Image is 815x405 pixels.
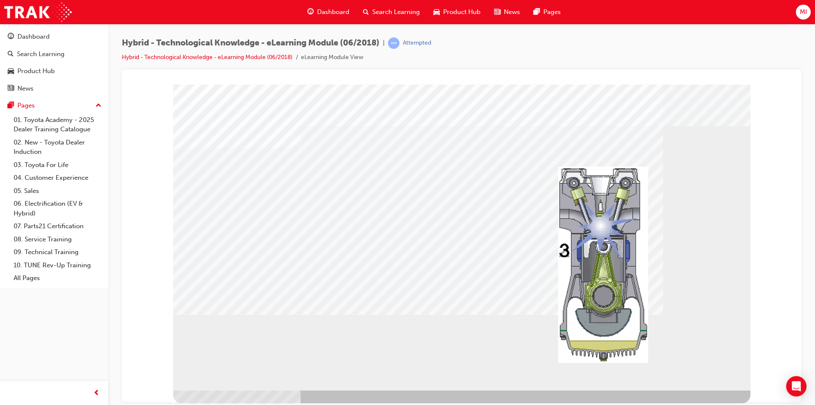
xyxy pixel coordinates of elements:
[372,7,420,17] span: Search Learning
[10,220,105,233] a: 07. Parts21 Certification
[8,51,14,58] span: search-icon
[527,3,568,21] a: pages-iconPages
[10,233,105,246] a: 08. Service Training
[307,7,314,17] span: guage-icon
[403,39,431,47] div: Attempted
[433,7,440,17] span: car-icon
[3,81,105,96] a: News
[10,259,105,272] a: 10. TUNE Rev-Up Training
[10,184,105,198] a: 05. Sales
[543,7,561,17] span: Pages
[17,101,35,110] div: Pages
[356,3,427,21] a: search-iconSearch Learning
[443,7,481,17] span: Product Hub
[8,33,14,41] span: guage-icon
[800,7,807,17] span: MI
[301,3,356,21] a: guage-iconDashboard
[3,46,105,62] a: Search Learning
[10,159,105,172] a: 03. Toyota For Life
[122,38,379,48] span: Hybrid - Technological Knowledge - eLearning Module (06/2018)
[8,85,14,93] span: news-icon
[3,98,105,113] button: Pages
[3,27,105,98] button: DashboardSearch LearningProduct HubNews
[10,272,105,285] a: All Pages
[17,32,50,42] div: Dashboard
[534,7,540,17] span: pages-icon
[363,7,369,17] span: search-icon
[301,53,363,62] li: eLearning Module View
[10,197,105,220] a: 06. Electrification (EV & Hybrid)
[122,54,292,61] a: Hybrid - Technological Knowledge - eLearning Module (06/2018)
[494,7,500,17] span: news-icon
[10,246,105,259] a: 09. Technical Training
[93,388,100,399] span: prev-icon
[17,66,55,76] div: Product Hub
[96,100,101,111] span: up-icon
[383,38,385,48] span: |
[427,3,487,21] a: car-iconProduct Hub
[3,29,105,45] a: Dashboard
[504,7,520,17] span: News
[17,49,65,59] div: Search Learning
[317,7,349,17] span: Dashboard
[10,113,105,136] a: 01. Toyota Academy - 2025 Dealer Training Catalogue
[10,136,105,159] a: 02. New - Toyota Dealer Induction
[17,84,34,93] div: News
[388,37,399,49] span: learningRecordVerb_ATTEMPT-icon
[8,68,14,75] span: car-icon
[796,5,811,20] button: MI
[786,376,807,397] div: Open Intercom Messenger
[3,63,105,79] a: Product Hub
[487,3,527,21] a: news-iconNews
[8,102,14,110] span: pages-icon
[4,3,72,22] img: Trak
[10,171,105,184] a: 04. Customer Experience
[45,306,622,348] div: Petrol engine (Atkinson Cycle)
